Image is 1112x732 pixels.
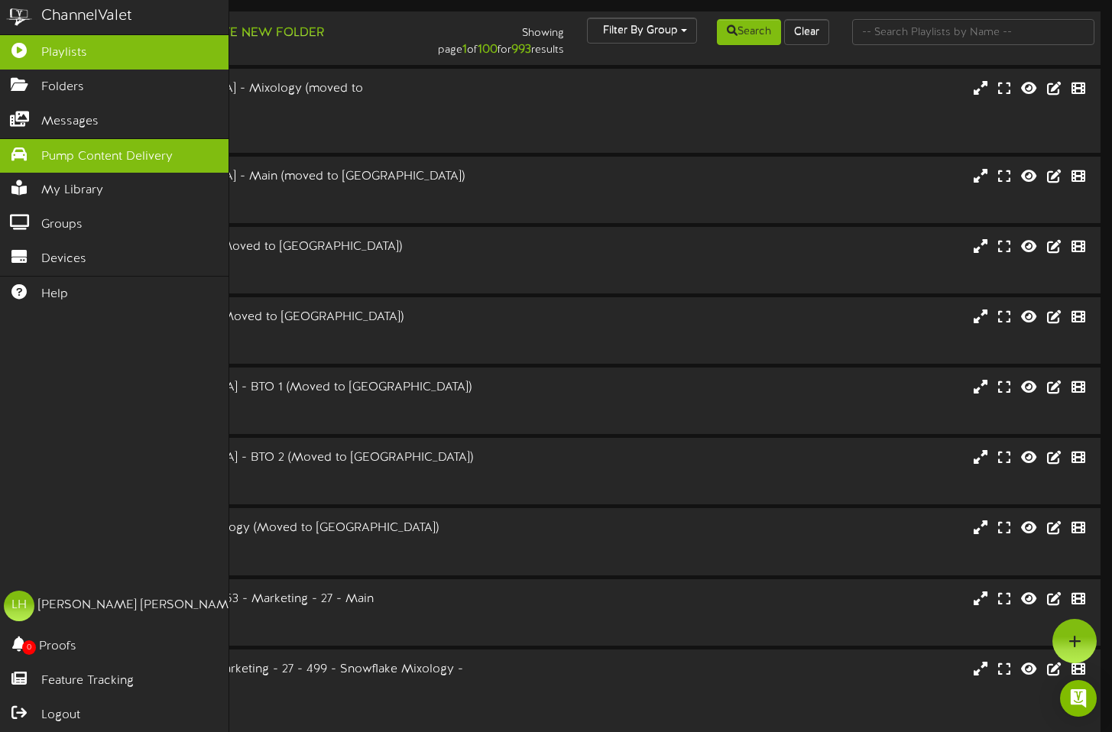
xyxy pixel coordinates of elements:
div: # 7772 [61,480,476,493]
span: Feature Tracking [41,672,134,690]
div: # 6749 [61,128,476,141]
button: Search [717,19,781,45]
div: 409 - [GEOGRAPHIC_DATA] - BTO 2 (Moved to [GEOGRAPHIC_DATA]) [61,449,476,467]
span: Messages [41,113,99,131]
strong: 993 [511,43,531,57]
span: Playlists [41,44,87,62]
div: Landscape ( 16:9 ) [61,467,476,480]
input: -- Search Playlists by Name -- [852,19,1094,45]
button: Create New Folder [177,24,329,43]
div: Landscape ( 16:9 ) [61,186,476,199]
div: 409 - Carson City - Mixology (Moved to [GEOGRAPHIC_DATA]) [61,520,476,537]
div: Landscape ( 16:9 ) [61,607,476,620]
div: # 7770 [61,550,476,563]
div: # 7771 [61,410,476,423]
div: 499-Snowflake - 693 - Marketing - 27 - 499 - Snowflake Mixology - Mirror [61,661,476,696]
div: 347 - Pocatello - BTO 2 (Moved to [GEOGRAPHIC_DATA]) [61,309,476,326]
button: Clear [784,19,829,45]
div: Landscape ( 16:9 ) [61,256,476,269]
span: Devices [41,251,86,268]
span: Help [41,286,68,303]
span: Groups [41,216,83,234]
strong: 100 [478,43,498,57]
span: Folders [41,79,84,96]
span: 0 [22,640,36,655]
div: 429-[PERSON_NAME] - 153 - Marketing - 27 - Main [61,591,476,608]
div: 330 - [GEOGRAPHIC_DATA] - Main (moved to [GEOGRAPHIC_DATA]) [61,168,476,186]
div: Open Intercom Messenger [1060,680,1097,717]
div: # 7127 [61,199,476,212]
span: Proofs [39,638,76,656]
div: Landscape ( 16:9 ) [61,326,476,339]
div: Portrait ( 9:16 ) [61,115,476,128]
div: ChannelValet [41,5,132,28]
div: # 669 [61,621,476,634]
strong: 1 [462,43,467,57]
div: Landscape ( 16:9 ) [61,537,476,550]
div: Showing page of for results [398,18,575,59]
div: Portrait ( 9:16 ) [61,695,476,708]
span: Pump Content Delivery [41,148,173,166]
div: LH [4,591,34,621]
div: 409 - [GEOGRAPHIC_DATA] - BTO 1 (Moved to [GEOGRAPHIC_DATA]) [61,379,476,397]
div: Landscape ( 16:9 ) [61,397,476,410]
div: # 7768 [61,269,476,282]
button: Filter By Group [587,18,697,44]
div: 347 - Pocatello - BTO 1 (Moved to [GEOGRAPHIC_DATA]) [61,238,476,256]
span: My Library [41,182,103,199]
div: # 8770 [61,709,476,722]
span: Logout [41,707,80,724]
div: 330 - [GEOGRAPHIC_DATA] - Mixology (moved to [GEOGRAPHIC_DATA]) [61,80,476,115]
div: [PERSON_NAME] [PERSON_NAME] [38,597,239,614]
div: # 7769 [61,339,476,352]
